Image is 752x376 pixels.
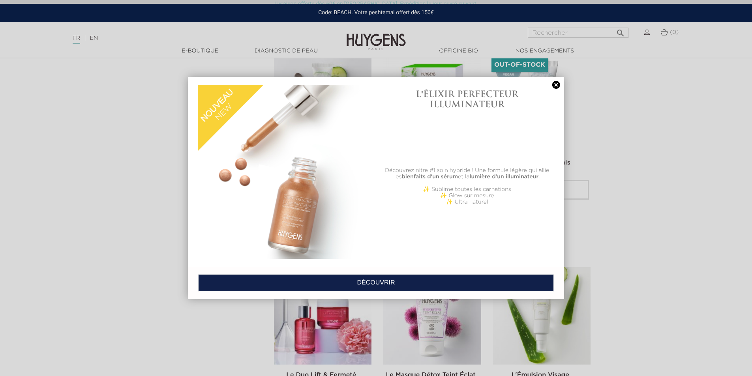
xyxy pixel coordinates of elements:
[380,193,554,199] p: ✨ Glow sur mesure
[380,167,554,180] p: Découvrez nitre #1 soin hybride ! Une formule légère qui allie les et la .
[380,199,554,205] p: ✨ Ultra naturel
[401,174,458,180] b: bienfaits d'un sérum
[470,174,539,180] b: lumière d'un illuminateur
[380,186,554,193] p: ✨ Sublime toutes les carnations
[380,89,554,110] h1: L'ÉLIXIR PERFECTEUR ILLUMINATEUR
[198,274,554,292] a: DÉCOUVRIR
